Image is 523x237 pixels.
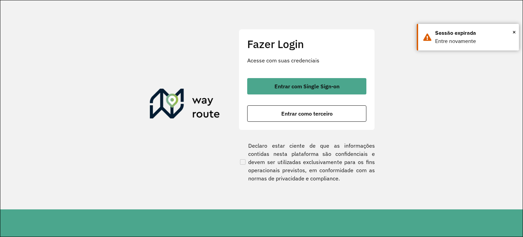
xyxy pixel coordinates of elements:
p: Acesse com suas credenciais [247,56,366,64]
div: Sessão expirada [435,29,514,37]
span: Entrar com Single Sign-on [274,84,339,89]
button: button [247,78,366,94]
button: Close [512,27,516,37]
span: Entrar como terceiro [281,111,333,116]
h2: Fazer Login [247,38,366,50]
button: button [247,105,366,122]
label: Declaro estar ciente de que as informações contidas nesta plataforma são confidenciais e devem se... [239,142,375,182]
span: × [512,27,516,37]
div: Entre novamente [435,37,514,45]
img: Roteirizador AmbevTech [150,89,220,121]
